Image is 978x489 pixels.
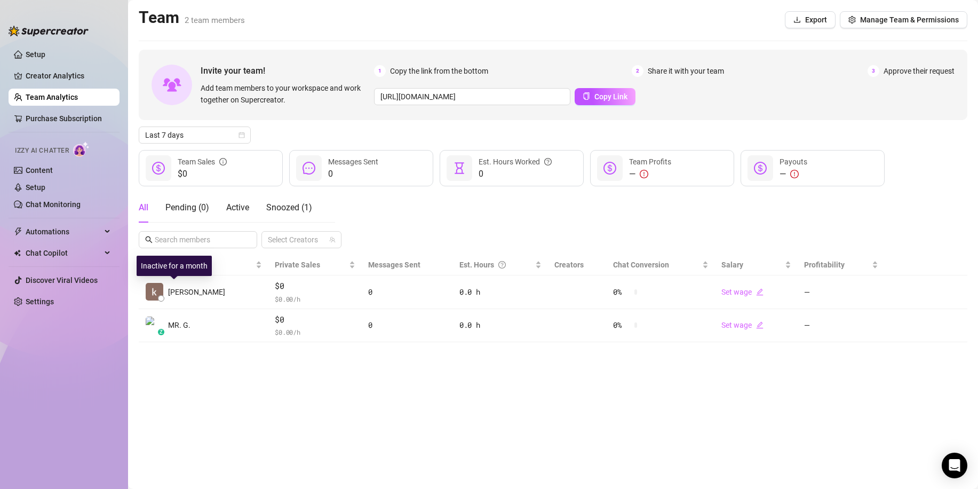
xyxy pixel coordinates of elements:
[583,92,590,100] span: copy
[145,127,244,143] span: Last 7 days
[780,168,807,180] div: —
[780,157,807,166] span: Payouts
[603,162,616,175] span: dollar-circle
[790,170,799,178] span: exclamation-circle
[26,50,45,59] a: Setup
[613,261,669,269] span: Chat Conversion
[26,110,111,127] a: Purchase Subscription
[840,11,967,28] button: Manage Team & Permissions
[275,294,355,304] span: $ 0.00 /h
[459,319,542,331] div: 0.0 h
[158,329,164,335] div: z
[785,11,836,28] button: Export
[640,170,648,178] span: exclamation-circle
[139,7,245,28] h2: Team
[390,65,488,77] span: Copy the link from the bottom
[368,261,420,269] span: Messages Sent
[26,297,54,306] a: Settings
[942,453,967,478] div: Open Intercom Messenger
[575,88,635,105] button: Copy Link
[459,259,533,271] div: Est. Hours
[329,236,336,243] span: team
[26,183,45,192] a: Setup
[804,261,845,269] span: Profitability
[185,15,245,25] span: 2 team members
[629,168,671,180] div: —
[275,280,355,293] span: $0
[368,286,447,298] div: 0
[632,65,643,77] span: 2
[756,321,764,329] span: edit
[139,255,268,275] th: Name
[201,82,370,106] span: Add team members to your workspace and work together on Supercreator.
[14,227,22,236] span: thunderbolt
[328,168,378,180] span: 0
[219,156,227,168] span: info-circle
[145,236,153,243] span: search
[137,256,212,276] div: Inactive for a month
[793,16,801,23] span: download
[226,202,249,212] span: Active
[146,317,163,334] img: MR. GREEN AGENC…
[73,141,90,157] img: AI Chatter
[805,15,827,24] span: Export
[544,156,552,168] span: question-circle
[26,166,53,175] a: Content
[613,319,630,331] span: 0 %
[868,65,879,77] span: 3
[275,261,320,269] span: Private Sales
[860,15,959,24] span: Manage Team & Permissions
[165,201,209,214] div: Pending ( 0 )
[26,93,78,101] a: Team Analytics
[26,276,98,285] a: Discover Viral Videos
[798,309,884,343] td: —
[594,92,627,101] span: Copy Link
[275,327,355,337] span: $ 0.00 /h
[303,162,315,175] span: message
[26,67,111,84] a: Creator Analytics
[479,168,552,180] span: 0
[26,223,101,240] span: Automations
[798,275,884,309] td: —
[613,286,630,298] span: 0 %
[629,157,671,166] span: Team Profits
[498,259,506,271] span: question-circle
[155,234,242,246] input: Search members
[178,168,227,180] span: $0
[721,261,743,269] span: Salary
[756,288,764,296] span: edit
[15,146,69,156] span: Izzy AI Chatter
[168,319,190,331] span: MR. G.
[648,65,724,77] span: Share it with your team
[146,283,163,301] img: kingsley chined…
[721,288,764,296] a: Set wageedit
[479,156,552,168] div: Est. Hours Worked
[848,16,856,23] span: setting
[754,162,767,175] span: dollar-circle
[178,156,227,168] div: Team Sales
[14,249,21,257] img: Chat Copilot
[548,255,607,275] th: Creators
[266,202,312,212] span: Snoozed ( 1 )
[459,286,542,298] div: 0.0 h
[152,162,165,175] span: dollar-circle
[201,64,374,77] span: Invite your team!
[168,286,225,298] span: [PERSON_NAME]
[9,26,89,36] img: logo-BBDzfeDw.svg
[374,65,386,77] span: 1
[139,201,148,214] div: All
[328,157,378,166] span: Messages Sent
[368,319,447,331] div: 0
[238,132,245,138] span: calendar
[26,200,81,209] a: Chat Monitoring
[275,313,355,326] span: $0
[26,244,101,262] span: Chat Copilot
[721,321,764,329] a: Set wageedit
[884,65,955,77] span: Approve their request
[453,162,466,175] span: hourglass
